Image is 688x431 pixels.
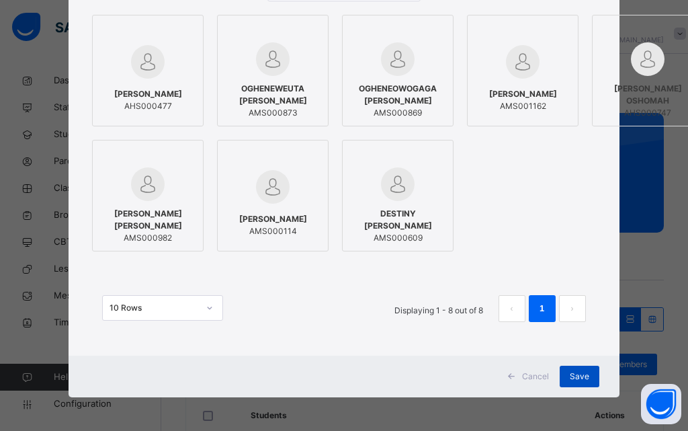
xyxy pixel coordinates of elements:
img: default.svg [256,170,290,204]
span: [PERSON_NAME] [114,88,182,100]
button: next page [559,295,586,322]
button: Open asap [641,384,681,424]
img: default.svg [631,42,664,76]
li: 1 [529,295,556,322]
span: AMS000609 [349,232,446,244]
span: AMS000982 [99,232,196,244]
img: default.svg [131,167,165,201]
li: 上一页 [499,295,525,322]
span: AMS000114 [239,225,307,237]
span: [PERSON_NAME] [PERSON_NAME] [99,208,196,232]
span: AMS000869 [349,107,446,119]
span: AMS001162 [489,100,557,112]
span: Save [570,370,589,383]
span: DESTINY [PERSON_NAME] [349,208,446,232]
img: default.svg [381,167,415,201]
span: [PERSON_NAME] [239,213,307,225]
span: OGHENEOWOGAGA [PERSON_NAME] [349,83,446,107]
span: OGHENEWEUTA [PERSON_NAME] [224,83,321,107]
img: default.svg [506,45,540,79]
div: 10 Rows [110,302,198,314]
button: prev page [499,295,525,322]
span: Cancel [522,370,549,383]
span: [PERSON_NAME] [489,88,557,100]
img: default.svg [256,42,290,76]
img: default.svg [131,45,165,79]
img: default.svg [381,42,415,76]
a: 1 [535,300,548,317]
span: AMS000873 [224,107,321,119]
li: Displaying 1 - 8 out of 8 [384,295,493,322]
span: AHS000477 [114,100,182,112]
li: 下一页 [559,295,586,322]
